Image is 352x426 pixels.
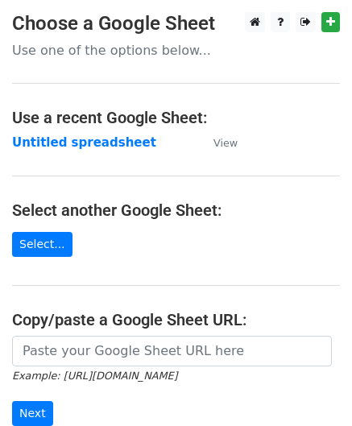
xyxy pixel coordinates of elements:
input: Paste your Google Sheet URL here [12,336,332,366]
small: View [213,137,238,149]
a: View [197,135,238,150]
h4: Copy/paste a Google Sheet URL: [12,310,340,329]
h4: Use a recent Google Sheet: [12,108,340,127]
input: Next [12,401,53,426]
h4: Select another Google Sheet: [12,201,340,220]
p: Use one of the options below... [12,42,340,59]
h3: Choose a Google Sheet [12,12,340,35]
small: Example: [URL][DOMAIN_NAME] [12,370,177,382]
a: Select... [12,232,72,257]
a: Untitled spreadsheet [12,135,156,150]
